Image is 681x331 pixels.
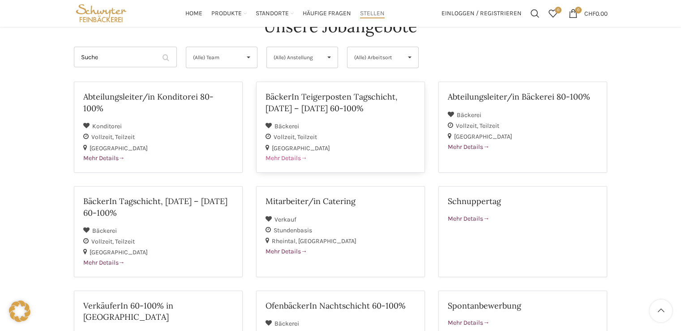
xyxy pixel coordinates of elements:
[321,47,338,68] span: ▾
[266,196,415,207] h2: Mitarbeiter/in Catering
[266,154,307,162] span: Mehr Details
[272,144,330,152] span: [GEOGRAPHIC_DATA]
[83,300,233,322] h2: VerkäuferIn 60-100% in [GEOGRAPHIC_DATA]
[448,196,598,207] h2: Schnuppertag
[74,9,129,17] a: Site logo
[437,4,526,22] a: Einloggen / Registrieren
[448,91,598,102] h2: Abteilungsleiter/in Bäckerei 80-100%
[456,122,480,130] span: Vollzeit
[83,91,233,113] h2: Abteilungsleiter/in Konditorei 80-100%
[438,186,607,277] a: Schnuppertag Mehr Details
[256,82,425,173] a: BäckerIn Teigerposten Tagschicht, [DATE] – [DATE] 60-100% Bäckerei Vollzeit Teilzeit [GEOGRAPHIC_...
[91,133,115,141] span: Vollzeit
[298,237,356,245] span: [GEOGRAPHIC_DATA]
[555,7,561,13] span: 0
[211,9,242,18] span: Produkte
[448,319,489,327] span: Mehr Details
[115,133,135,141] span: Teilzeit
[448,300,598,311] h2: Spontanbewerbung
[74,47,177,67] input: Suche
[185,4,202,22] a: Home
[584,9,608,17] bdi: 0.00
[544,4,562,22] a: 0
[274,122,299,130] span: Bäckerei
[83,196,233,218] h2: BäckerIn Tagschicht, [DATE] – [DATE] 60-100%
[92,227,117,235] span: Bäckerei
[564,4,612,22] a: 0 CHF0.00
[74,186,243,277] a: BäckerIn Tagschicht, [DATE] – [DATE] 60-100% Bäckerei Vollzeit Teilzeit [GEOGRAPHIC_DATA] Mehr De...
[480,122,499,130] span: Teilzeit
[457,111,481,119] span: Bäckerei
[133,4,437,22] div: Main navigation
[454,133,512,140] span: [GEOGRAPHIC_DATA]
[115,238,135,245] span: Teilzeit
[274,320,299,327] span: Bäckerei
[354,47,397,68] span: (Alle) Arbeitsort
[92,122,122,130] span: Konditorei
[360,4,385,22] a: Stellen
[266,91,415,113] h2: BäckerIn Teigerposten Tagschicht, [DATE] – [DATE] 60-100%
[74,82,243,173] a: Abteilungsleiter/in Konditorei 80-100% Konditorei Vollzeit Teilzeit [GEOGRAPHIC_DATA] Mehr Details
[274,226,312,234] span: Stundenbasis
[240,47,257,68] span: ▾
[256,4,294,22] a: Standorte
[185,9,202,18] span: Home
[266,300,415,311] h2: OfenbäckerIn Nachtschicht 60-100%
[360,9,385,18] span: Stellen
[83,259,125,266] span: Mehr Details
[193,47,236,68] span: (Alle) Team
[448,143,489,151] span: Mehr Details
[90,248,148,256] span: [GEOGRAPHIC_DATA]
[91,238,115,245] span: Vollzeit
[303,9,351,18] span: Häufige Fragen
[90,144,148,152] span: [GEOGRAPHIC_DATA]
[211,4,247,22] a: Produkte
[526,4,544,22] a: Suchen
[438,82,607,173] a: Abteilungsleiter/in Bäckerei 80-100% Bäckerei Vollzeit Teilzeit [GEOGRAPHIC_DATA] Mehr Details
[274,47,316,68] span: (Alle) Anstellung
[448,215,489,222] span: Mehr Details
[266,248,307,255] span: Mehr Details
[256,9,289,18] span: Standorte
[584,9,595,17] span: CHF
[575,7,582,13] span: 0
[441,10,522,17] span: Einloggen / Registrieren
[274,133,297,141] span: Vollzeit
[272,237,298,245] span: Rheintal
[650,300,672,322] a: Scroll to top button
[303,4,351,22] a: Häufige Fragen
[274,216,296,223] span: Verkauf
[83,154,125,162] span: Mehr Details
[297,133,317,141] span: Teilzeit
[544,4,562,22] div: Meine Wunschliste
[401,47,418,68] span: ▾
[256,186,425,277] a: Mitarbeiter/in Catering Verkauf Stundenbasis Rheintal [GEOGRAPHIC_DATA] Mehr Details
